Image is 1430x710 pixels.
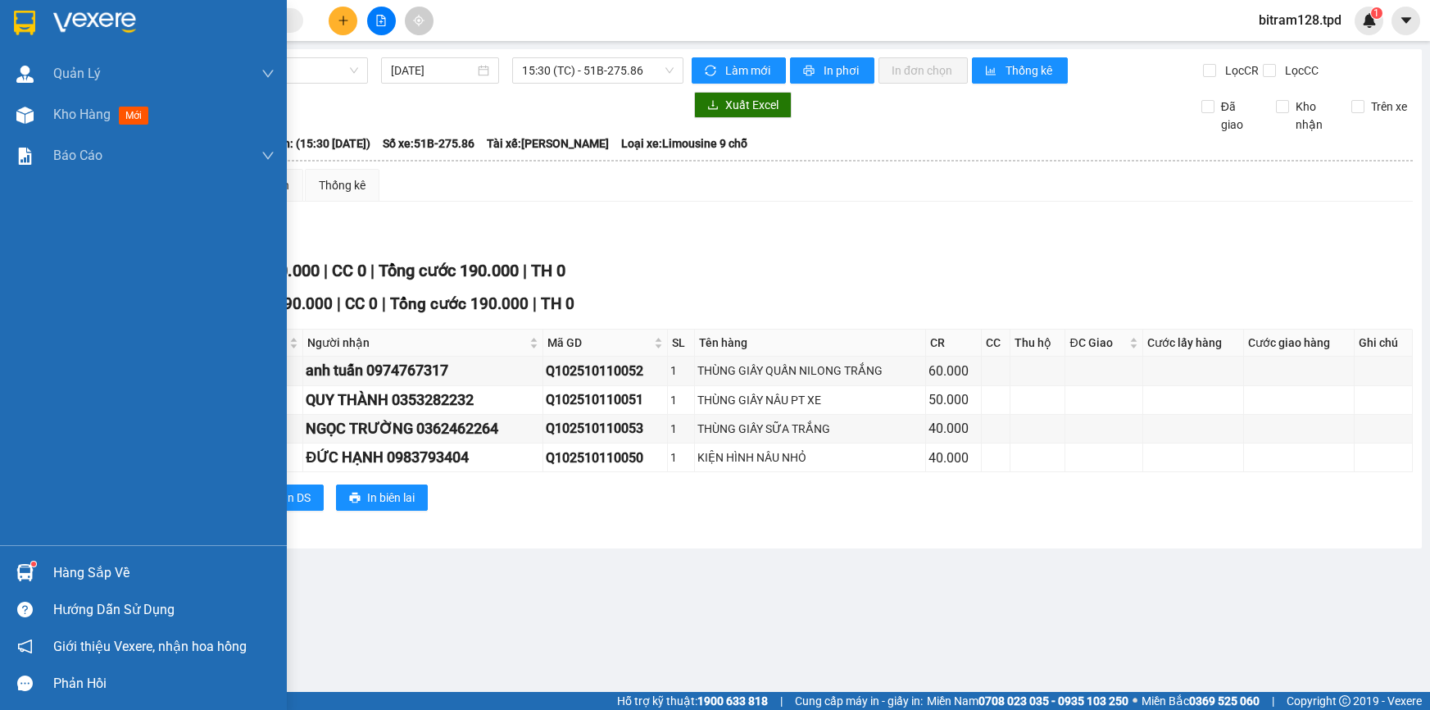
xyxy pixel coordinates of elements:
span: | [324,261,328,280]
div: Q102510110053 [546,418,665,439]
span: Tài xế: [PERSON_NAME] [487,134,609,152]
span: Miền Nam [927,692,1128,710]
button: caret-down [1391,7,1420,35]
span: Hỗ trợ kỹ thuật: [617,692,768,710]
span: Làm mới [725,61,773,80]
div: THÙNG GIẤY SỮA TRẮNG [697,420,923,438]
span: Trên xe [1364,98,1414,116]
button: In đơn chọn [878,57,968,84]
span: 1 [1373,7,1379,19]
img: icon-new-feature [1362,13,1377,28]
th: Cước giao hàng [1244,330,1354,357]
span: notification [17,639,33,654]
img: logo-vxr [14,11,35,35]
div: QUY THÀNH 0353282232 [306,389,540,412]
span: down [261,149,275,162]
span: In phơi [824,61,861,80]
span: question-circle [17,602,33,617]
button: syncLàm mới [692,57,786,84]
button: printerIn biên lai [336,485,428,511]
strong: 0708 023 035 - 0935 103 250 [978,694,1128,708]
button: printerIn DS [253,485,324,511]
span: download [707,99,719,112]
span: ĐC Giao [1069,334,1126,352]
div: 1 [670,362,692,380]
span: printer [349,492,361,505]
div: anh tuấn 0974767317 [306,359,540,382]
th: Ghi chú [1355,330,1413,357]
div: 60.000 [928,361,978,381]
img: warehouse-icon [16,564,34,581]
button: plus [329,7,357,35]
th: SL [668,330,695,357]
span: Đã giao [1214,98,1264,134]
span: In DS [284,489,311,507]
td: Q102510110053 [543,415,668,444]
span: Thống kê [1006,61,1055,80]
span: TH 0 [531,261,565,280]
td: Q102510110050 [543,444,668,472]
div: Thống kê [319,176,365,194]
div: Q102510110050 [546,448,665,468]
button: aim [405,7,434,35]
span: Loại xe: Limousine 9 chỗ [621,134,747,152]
sup: 1 [31,562,36,567]
th: CR [926,330,982,357]
span: Kho hàng [53,107,111,122]
span: | [1272,692,1274,710]
span: bitram128.tpd [1246,10,1355,30]
span: copyright [1339,695,1351,707]
span: Chuyến: (15:30 [DATE]) [251,134,370,152]
div: 40.000 [928,418,978,439]
span: In biên lai [367,489,415,507]
span: CC 0 [345,294,378,313]
span: | [370,261,375,280]
div: THÙNG GIẤY QUẤN NILONG TRẮNG [697,362,923,380]
input: 11/10/2025 [391,61,474,80]
th: Tên hàng [695,330,926,357]
span: Tổng cước 190.000 [379,261,519,280]
span: TH 0 [541,294,574,313]
div: THÙNG GIẤY NÂU PT XE [697,391,923,409]
div: Q102510110051 [546,389,665,410]
th: Cước lấy hàng [1143,330,1244,357]
span: Xuất Excel [725,96,779,114]
span: 15:30 (TC) - 51B-275.86 [522,58,674,83]
span: Cung cấp máy in - giấy in: [795,692,923,710]
div: Hướng dẫn sử dụng [53,598,275,622]
span: Lọc CC [1278,61,1321,80]
div: 1 [670,448,692,467]
span: | [382,294,386,313]
span: Kho nhận [1289,98,1338,134]
img: warehouse-icon [16,107,34,124]
span: CR 190.000 [251,294,333,313]
th: CC [982,330,1010,357]
th: Thu hộ [1010,330,1066,357]
div: NGỌC TRƯỜNG 0362462264 [306,417,540,440]
td: Q102510110052 [543,357,668,385]
span: Người nhận [307,334,526,352]
span: | [533,294,537,313]
span: message [17,676,33,691]
strong: 1900 633 818 [697,694,768,708]
span: Báo cáo [53,145,102,166]
div: Phản hồi [53,671,275,696]
div: 50.000 [928,389,978,410]
span: plus [338,15,349,26]
sup: 1 [1371,7,1382,19]
span: down [261,67,275,80]
div: Hàng sắp về [53,561,275,585]
span: Lọc CR [1219,61,1261,80]
span: Số xe: 51B-275.86 [383,134,474,152]
strong: 0369 525 060 [1189,694,1260,708]
button: downloadXuất Excel [694,92,792,118]
span: CC 0 [332,261,366,280]
span: file-add [375,15,387,26]
div: 1 [670,420,692,438]
span: Tổng cước 190.000 [390,294,529,313]
span: bar-chart [985,65,999,78]
div: Q102510110052 [546,361,665,381]
div: ĐỨC HẠNH 0983793404 [306,446,540,469]
span: aim [413,15,424,26]
img: warehouse-icon [16,66,34,83]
